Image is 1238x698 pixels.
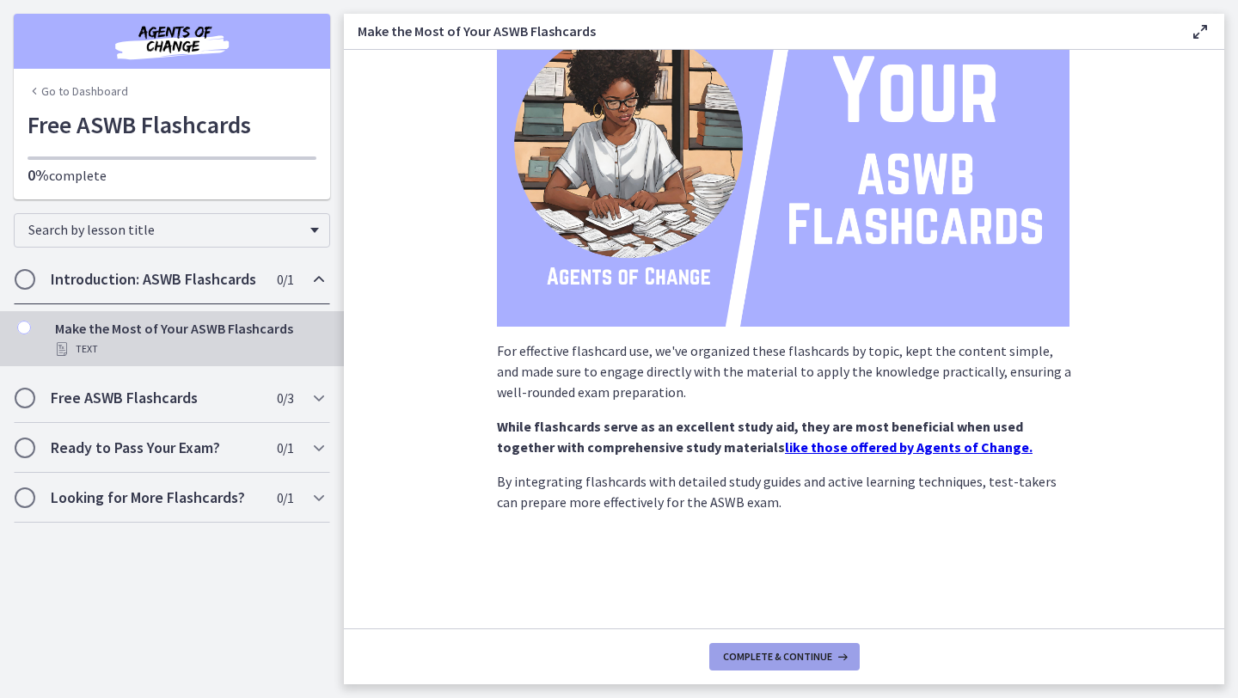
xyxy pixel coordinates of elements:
button: Complete & continue [709,643,860,670]
h3: Make the Most of Your ASWB Flashcards [358,21,1162,41]
span: 0 / 1 [277,269,293,290]
h2: Free ASWB Flashcards [51,388,260,408]
div: Search by lesson title [14,213,330,248]
img: Agents of Change [69,21,275,62]
span: Complete & continue [723,650,832,664]
p: complete [28,165,316,186]
div: Text [55,339,323,359]
a: like those offered by Agents of Change. [785,438,1033,456]
img: Your_ASWB_Flashcards.png [497,4,1069,327]
span: 0% [28,165,49,185]
div: Make the Most of Your ASWB Flashcards [55,318,323,359]
p: By integrating flashcards with detailed study guides and active learning techniques, test-takers ... [497,471,1071,512]
span: Search by lesson title [28,221,302,238]
span: 0 / 1 [277,438,293,458]
h2: Introduction: ASWB Flashcards [51,269,260,290]
span: 0 / 3 [277,388,293,408]
h1: Free ASWB Flashcards [28,107,316,143]
p: For effective flashcard use, we've organized these flashcards by topic, kept the content simple, ... [497,340,1071,402]
h2: Looking for More Flashcards? [51,487,260,508]
h2: Ready to Pass Your Exam? [51,438,260,458]
a: Go to Dashboard [28,83,128,100]
strong: While flashcards serve as an excellent study aid, they are most beneficial when used together wit... [497,418,1023,456]
span: 0 / 1 [277,487,293,508]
